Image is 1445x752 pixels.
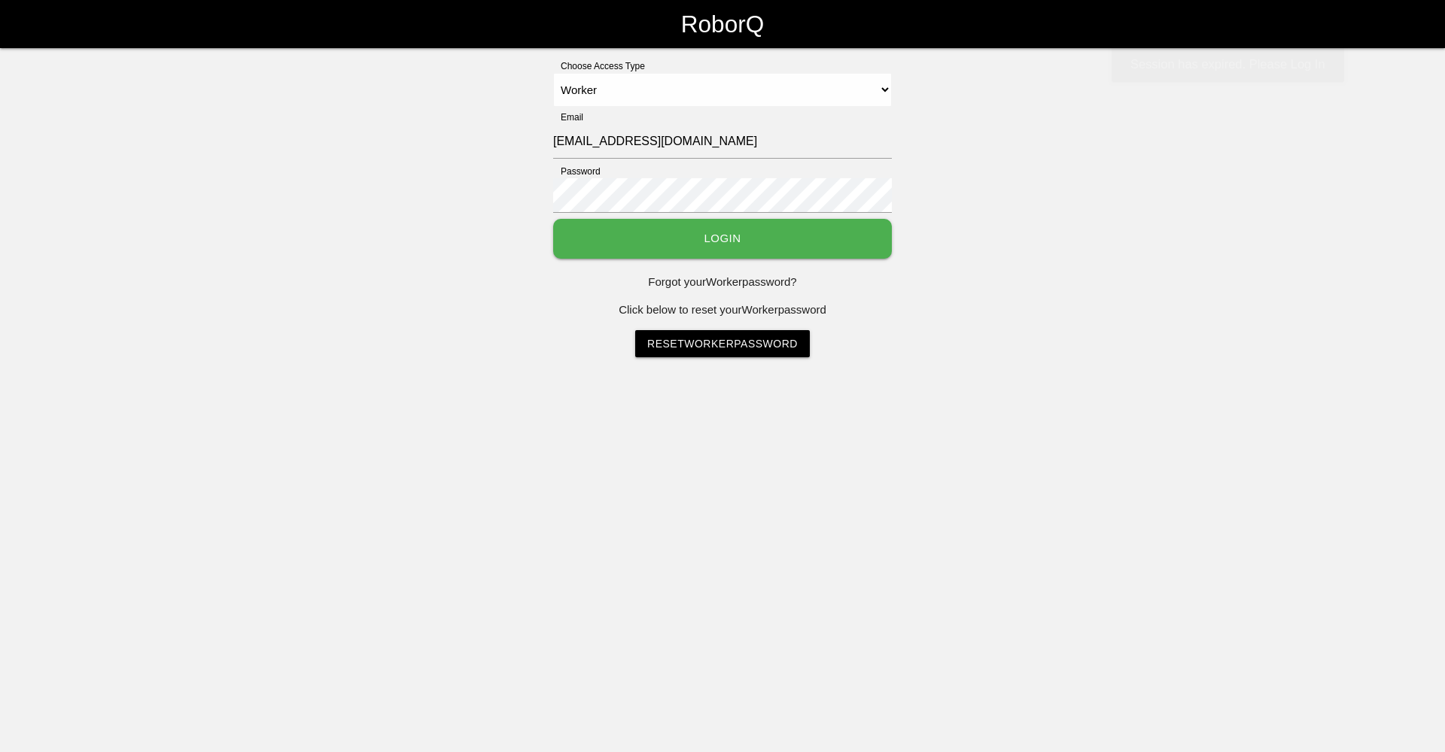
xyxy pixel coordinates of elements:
p: Click below to reset your Worker password [553,302,892,319]
button: Login [553,219,892,259]
div: Session has expired. Please Log In [1112,46,1344,82]
label: Choose Access Type [553,59,645,73]
label: Password [553,165,601,178]
label: Email [553,111,583,124]
p: Forgot your Worker password? [553,274,892,291]
a: ResetWorkerPassword [635,330,810,357]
